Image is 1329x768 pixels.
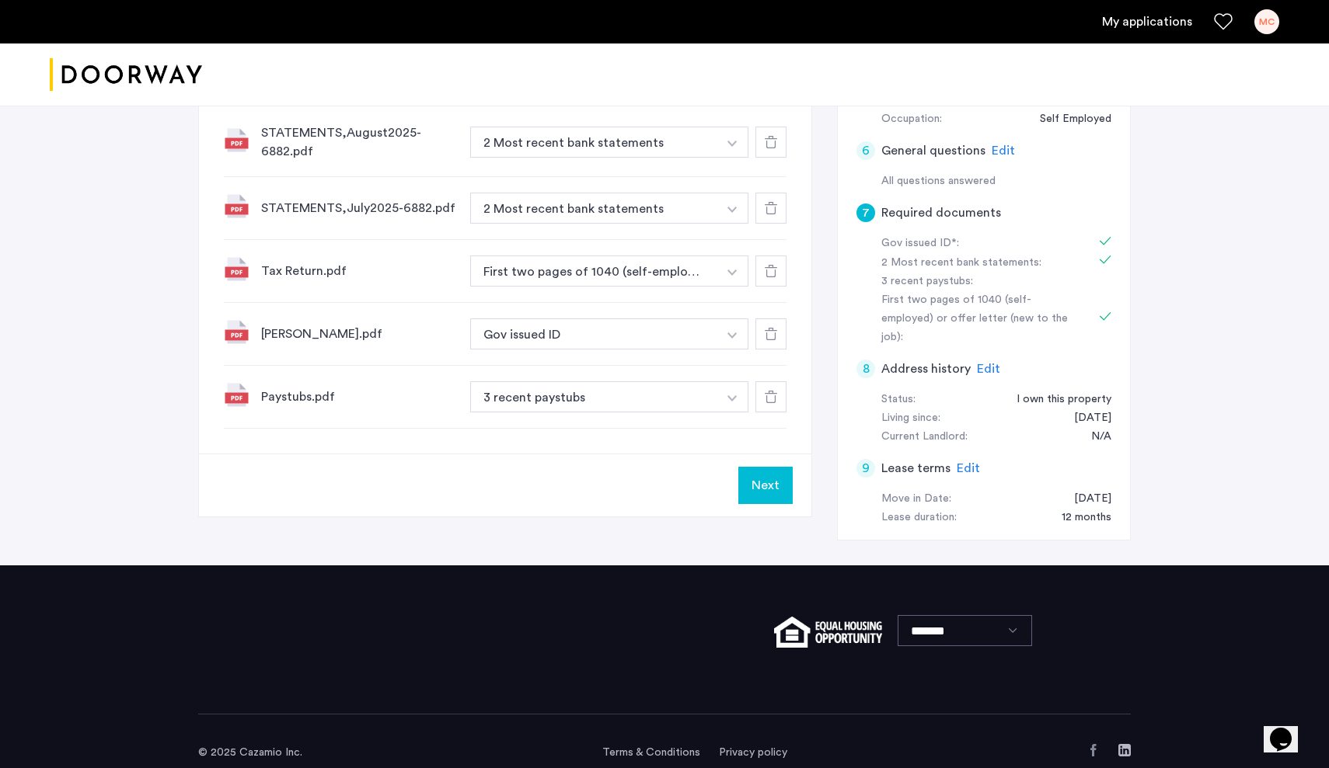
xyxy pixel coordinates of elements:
[727,332,737,339] img: arrow
[719,745,787,760] a: Privacy policy
[881,428,968,447] div: Current Landlord:
[727,207,737,213] img: arrow
[881,391,916,409] div: Status:
[1214,12,1233,31] a: Favorites
[470,255,717,287] button: button
[881,273,1077,291] div: 3 recent paystubs:
[957,462,980,474] span: Edit
[881,490,951,509] div: Move in Date:
[881,172,1111,191] div: All questions answered
[1087,744,1100,756] a: Facebook
[717,318,748,349] button: button
[1001,391,1111,409] div: I own this property
[261,262,458,280] div: Tax Return.pdf
[774,617,882,648] img: equal-housing.png
[602,745,700,760] a: Terms and conditions
[224,319,249,344] img: file
[881,141,985,160] h5: General questions
[470,127,717,158] button: button
[881,254,1077,273] div: 2 Most recent bank statements:
[261,387,458,406] div: Paystubs.pdf
[738,467,793,504] button: Next
[261,325,458,343] div: [PERSON_NAME].pdf
[261,123,458,161] div: STATEMENTS,August2025-6882.pdf
[1264,706,1313,752] iframe: chat widget
[224,193,249,218] img: file
[470,381,717,412] button: button
[977,363,1000,375] span: Edit
[727,141,737,147] img: arrow
[470,193,717,224] button: button
[717,255,748,287] button: button
[856,203,875,222] div: 7
[881,291,1077,347] div: First two pages of 1040 (self-employed) or offer letter (new to the job):
[898,615,1032,646] select: Language select
[198,747,302,758] span: © 2025 Cazamio Inc.
[881,360,971,378] h5: Address history
[881,235,1077,253] div: Gov issued ID*:
[261,199,458,217] div: STATEMENTS,July2025-6882.pdf
[50,46,202,104] img: logo
[727,395,737,401] img: arrow
[50,46,202,104] a: Cazamio logo
[881,409,940,428] div: Living since:
[856,360,875,378] div: 8
[717,127,748,158] button: button
[1076,428,1111,447] div: N/A
[881,110,942,129] div: Occupation:
[881,203,1001,222] h5: Required documents
[881,509,957,527] div: Lease duration:
[856,459,875,478] div: 9
[717,381,748,412] button: button
[1254,9,1279,34] div: MC
[717,193,748,224] button: button
[1059,409,1111,428] div: 10/31/2004
[881,459,951,478] h5: Lease terms
[1024,110,1111,129] div: Self Employed
[992,144,1015,157] span: Edit
[1046,509,1111,527] div: 12 months
[224,382,249,407] img: file
[1102,12,1192,31] a: My application
[224,256,249,281] img: file
[856,141,875,160] div: 6
[1118,744,1131,756] a: LinkedIn
[727,269,737,276] img: arrow
[470,318,717,349] button: button
[1059,490,1111,509] div: 10/01/2025
[224,127,249,152] img: file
